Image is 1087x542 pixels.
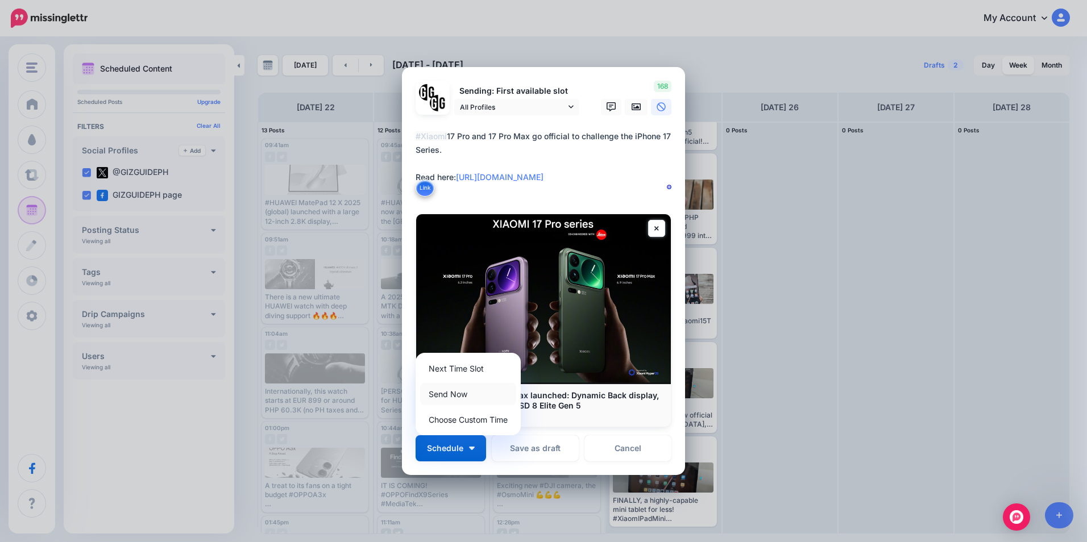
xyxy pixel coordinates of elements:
[460,101,566,113] span: All Profiles
[416,130,677,184] div: 17 Pro and 17 Pro Max go official to challenge the iPhone 17 Series. Read here:
[416,130,677,198] textarea: To enrich screen reader interactions, please activate Accessibility in Grammarly extension settings
[492,435,579,461] button: Save as draft
[430,95,446,111] img: JT5sWCfR-79925.png
[416,180,434,197] button: Link
[427,444,463,452] span: Schedule
[416,435,486,461] button: Schedule
[428,411,659,421] p: [DOMAIN_NAME]
[654,81,671,92] span: 168
[420,383,516,405] a: Send Now
[428,390,659,410] b: Xiaomi 17 Pro, 17 Pro Max launched: Dynamic Back display, 50MP Leica Summilux, SD 8 Elite Gen 5
[1003,503,1030,531] div: Open Intercom Messenger
[416,214,671,385] img: Xiaomi 17 Pro, 17 Pro Max launched: Dynamic Back display, 50MP Leica Summilux, SD 8 Elite Gen 5
[416,131,447,141] mark: #Xiaomi
[420,357,516,380] a: Next Time Slot
[469,447,475,450] img: arrow-down-white.png
[420,408,516,431] a: Choose Custom Time
[454,99,579,115] a: All Profiles
[454,85,579,98] p: Sending: First available slot
[419,84,435,101] img: 353459792_649996473822713_4483302954317148903_n-bsa138318.png
[584,435,671,461] a: Cancel
[416,353,521,435] div: Schedule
